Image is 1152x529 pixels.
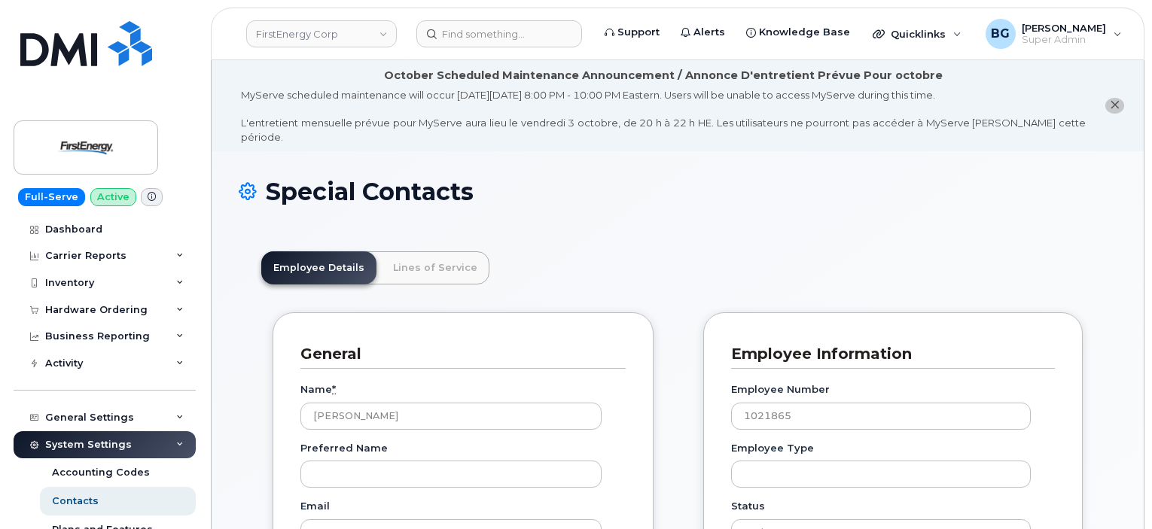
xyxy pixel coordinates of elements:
a: Employee Details [261,251,376,284]
label: Email [300,499,330,513]
div: MyServe scheduled maintenance will occur [DATE][DATE] 8:00 PM - 10:00 PM Eastern. Users will be u... [241,88,1086,144]
div: October Scheduled Maintenance Announcement / Annonce D'entretient Prévue Pour octobre [384,68,943,84]
label: Employee Number [731,382,830,397]
h3: General [300,344,614,364]
h3: Employee Information [731,344,1044,364]
label: Status [731,499,765,513]
label: Preferred Name [300,441,388,455]
iframe: Messenger Launcher [1086,464,1141,518]
button: close notification [1105,98,1124,114]
a: Lines of Service [381,251,489,284]
label: Name [300,382,336,397]
h1: Special Contacts [239,178,1117,205]
abbr: required [332,383,336,395]
label: Employee Type [731,441,814,455]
